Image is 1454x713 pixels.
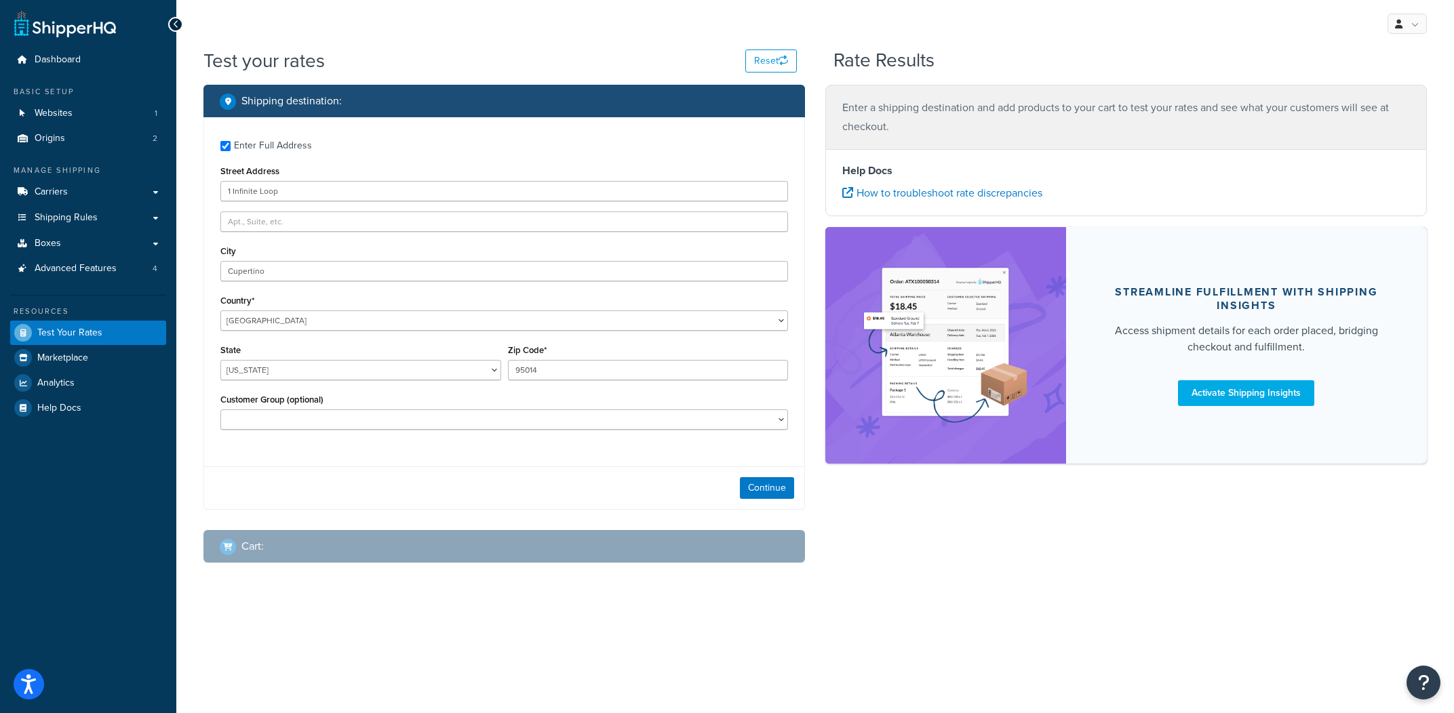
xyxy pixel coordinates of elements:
[10,306,166,317] div: Resources
[220,394,323,405] label: Customer Group (optional)
[153,133,157,144] span: 2
[37,378,75,389] span: Analytics
[241,95,342,107] h2: Shipping destination :
[1407,666,1440,699] button: Open Resource Center
[35,238,61,249] span: Boxes
[10,231,166,256] a: Boxes
[35,133,65,144] span: Origins
[35,186,68,198] span: Carriers
[220,345,241,355] label: State
[10,165,166,176] div: Manage Shipping
[35,212,98,224] span: Shipping Rules
[10,256,166,281] a: Advanced Features4
[35,108,73,119] span: Websites
[37,403,81,414] span: Help Docs
[220,296,254,306] label: Country*
[1178,380,1314,406] a: Activate Shipping Insights
[745,49,797,73] button: Reset
[35,54,81,66] span: Dashboard
[10,396,166,420] a: Help Docs
[10,321,166,345] a: Test Your Rates
[220,166,279,176] label: Street Address
[10,101,166,126] li: Websites
[37,327,102,339] span: Test Your Rates
[833,50,935,71] h2: Rate Results
[153,263,157,274] span: 4
[10,86,166,98] div: Basic Setup
[10,101,166,126] a: Websites1
[10,346,166,370] a: Marketplace
[241,540,264,552] h2: Cart :
[508,345,547,355] label: Zip Code*
[10,180,166,205] a: Carriers
[220,246,236,256] label: City
[220,211,788,232] input: Apt., Suite, etc.
[1099,285,1394,312] div: Streamline Fulfillment with Shipping Insights
[220,141,231,151] input: Enter Full Address
[10,205,166,230] a: Shipping Rules
[35,263,117,274] span: Advanced Features
[155,108,157,119] span: 1
[234,136,312,155] div: Enter Full Address
[10,371,166,395] a: Analytics
[10,47,166,73] a: Dashboard
[10,256,166,281] li: Advanced Features
[861,247,1030,443] img: feature-image-si-e24932ea9b9fcd0ff835db86be1ff8d589347e8876e1638d903ea230a36726be.png
[842,98,1410,136] p: Enter a shipping destination and add products to your cart to test your rates and see what your c...
[842,185,1042,201] a: How to troubleshoot rate discrepancies
[203,47,325,74] h1: Test your rates
[10,126,166,151] li: Origins
[10,126,166,151] a: Origins2
[1099,323,1394,355] div: Access shipment details for each order placed, bridging checkout and fulfillment.
[842,163,1410,179] h4: Help Docs
[740,477,794,499] button: Continue
[37,352,88,364] span: Marketplace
